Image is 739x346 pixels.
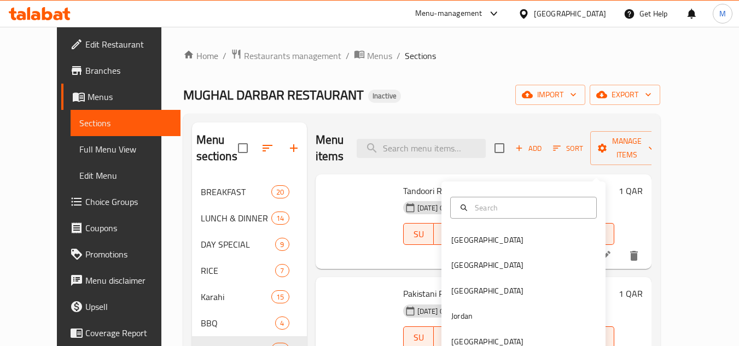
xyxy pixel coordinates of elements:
li: / [346,49,350,62]
li: / [397,49,400,62]
a: Edit Restaurant [61,31,181,57]
a: Coupons [61,215,181,241]
span: Upsell [85,300,172,313]
span: Coupons [85,221,172,234]
a: Coverage Report [61,320,181,346]
button: Add [511,140,546,157]
h2: Menu sections [196,132,238,165]
div: [GEOGRAPHIC_DATA] [451,285,523,297]
span: Karahi [201,290,272,303]
span: 14 [272,213,288,224]
div: [GEOGRAPHIC_DATA] [451,259,523,271]
span: BREAKFAST [201,185,272,198]
span: Pakistani Roti [403,285,453,302]
div: items [275,238,289,251]
h2: Menu items [316,132,344,165]
span: Edit Menu [79,169,172,182]
span: BBQ [201,316,276,330]
a: Promotions [61,241,181,267]
input: search [357,139,486,158]
div: Karahi15 [192,284,307,310]
div: Jordan [451,310,473,322]
span: SU [408,226,429,242]
span: Branches [85,64,172,77]
span: Promotions [85,248,172,261]
span: Add item [511,140,546,157]
div: Inactive [368,90,401,103]
div: [GEOGRAPHIC_DATA] [451,234,523,246]
span: Sort items [546,140,590,157]
span: [DATE] 02:42 PM [413,306,474,316]
h6: 1 QAR [619,286,643,301]
span: M [719,8,726,20]
span: Menu disclaimer [85,274,172,287]
span: Sort sections [254,135,281,161]
div: DAY SPECIAL9 [192,231,307,257]
button: delete [621,243,647,269]
a: Menu disclaimer [61,267,181,294]
button: MO [434,223,464,245]
span: 15 [272,292,288,302]
span: Tandoori Roti [403,183,451,199]
span: MO [438,330,459,345]
span: MUGHAL DARBAR RESTAURANT [183,83,364,107]
a: Sections [71,110,181,136]
div: RICE7 [192,257,307,284]
span: Select section [488,137,511,160]
span: 9 [276,239,288,250]
button: Sort [550,140,586,157]
span: Sort [553,142,583,155]
h6: 1 QAR [619,183,643,198]
div: [GEOGRAPHIC_DATA] [534,8,606,20]
input: Search [470,202,590,214]
span: 20 [272,187,288,197]
li: / [223,49,226,62]
div: BREAKFAST20 [192,179,307,205]
span: export [598,88,651,102]
span: 7 [276,266,288,276]
a: Branches [61,57,181,84]
span: [DATE] 02:42 PM [413,203,474,213]
button: Add section [281,135,307,161]
span: Menus [88,90,172,103]
span: Edit Restaurant [85,38,172,51]
span: DAY SPECIAL [201,238,276,251]
a: Restaurants management [231,49,341,63]
span: Inactive [368,91,401,101]
span: RICE [201,264,276,277]
span: Choice Groups [85,195,172,208]
nav: breadcrumb [183,49,660,63]
span: 4 [276,318,288,329]
span: Menus [367,49,392,62]
span: Restaurants management [244,49,341,62]
button: SU [403,223,434,245]
a: Menus [61,84,181,110]
span: Sections [405,49,436,62]
span: Sections [79,116,172,130]
span: LUNCH & DINNER [201,212,272,225]
a: Edit Menu [71,162,181,189]
button: export [590,85,660,105]
span: Coverage Report [85,326,172,339]
span: import [524,88,577,102]
button: Manage items [590,131,664,165]
a: Full Menu View [71,136,181,162]
div: items [271,212,289,225]
span: Add [514,142,543,155]
a: Menus [354,49,392,63]
a: Upsell [61,294,181,320]
span: SU [408,330,429,345]
a: Home [183,49,218,62]
div: Menu-management [415,7,482,20]
span: Select all sections [231,137,254,160]
span: Manage items [599,134,655,162]
div: items [275,264,289,277]
a: Choice Groups [61,189,181,215]
div: BBQ4 [192,310,307,336]
span: Full Menu View [79,143,172,156]
button: import [515,85,585,105]
div: LUNCH & DINNER14 [192,205,307,231]
span: MO [438,226,459,242]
